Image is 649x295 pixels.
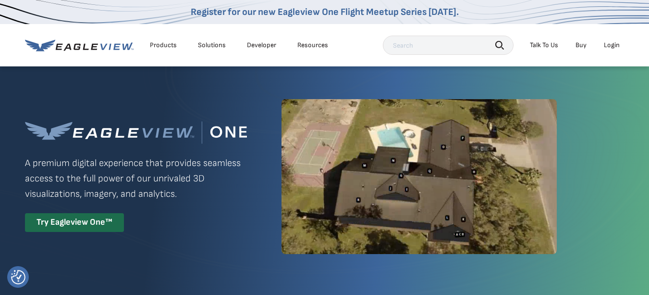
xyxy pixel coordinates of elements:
[297,41,328,50] div: Resources
[11,270,25,284] button: Consent Preferences
[25,121,247,144] img: Eagleview One™
[11,270,25,284] img: Revisit consent button
[576,41,587,50] a: Buy
[191,6,459,18] a: Register for our new Eagleview One Flight Meetup Series [DATE].
[150,41,177,50] div: Products
[198,41,226,50] div: Solutions
[530,41,558,50] div: Talk To Us
[247,41,276,50] a: Developer
[383,36,514,55] input: Search
[25,155,247,202] p: A premium digital experience that provides seamless access to the full power of our unrivaled 3D ...
[604,41,620,50] div: Login
[25,213,124,232] div: Try Eagleview One™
